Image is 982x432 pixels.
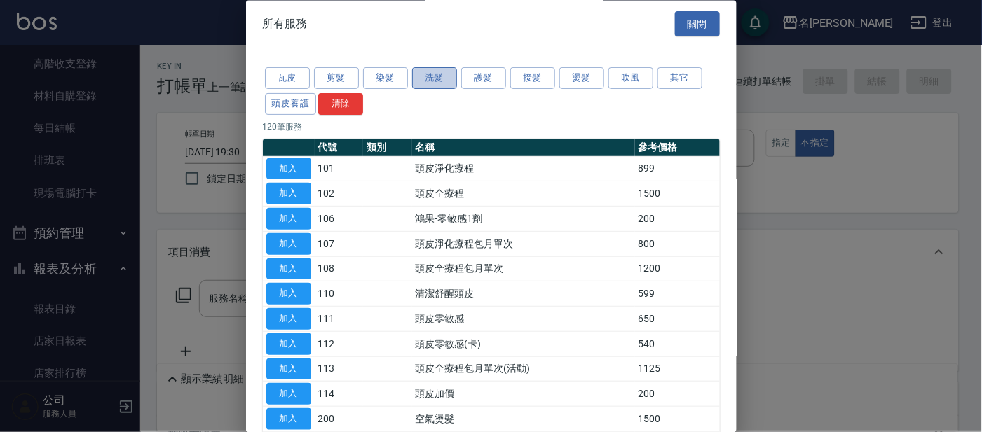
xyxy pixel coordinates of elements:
button: 加入 [266,209,311,230]
button: 吹風 [608,68,653,90]
td: 540 [635,332,720,357]
button: 加入 [266,183,311,205]
td: 頭皮淨化療程 [412,157,635,182]
button: 瓦皮 [265,68,310,90]
td: 599 [635,281,720,307]
td: 頭皮全療程包月單次 [412,257,635,282]
td: 鴻果-零敏感1劑 [412,207,635,232]
td: 頭皮零敏感(卡) [412,332,635,357]
button: 加入 [266,258,311,280]
td: 650 [635,307,720,332]
button: 接髮 [510,68,555,90]
button: 關閉 [675,11,720,37]
td: 頭皮淨化療程包月單次 [412,232,635,257]
button: 燙髮 [559,68,604,90]
td: 102 [315,181,364,207]
td: 107 [315,232,364,257]
button: 加入 [266,358,311,380]
button: 加入 [266,284,311,305]
td: 1500 [635,181,720,207]
th: 名稱 [412,139,635,157]
th: 代號 [315,139,364,157]
th: 類別 [363,139,412,157]
td: 1500 [635,407,720,432]
td: 1125 [635,357,720,382]
button: 染髮 [363,68,408,90]
button: 加入 [266,384,311,405]
td: 頭皮全療程 [412,181,635,207]
td: 頭皮零敏感 [412,307,635,332]
td: 101 [315,157,364,182]
button: 洗髮 [412,68,457,90]
td: 112 [315,332,364,357]
td: 空氣燙髮 [412,407,635,432]
td: 200 [635,382,720,407]
button: 頭皮養護 [265,93,317,115]
td: 899 [635,157,720,182]
td: 110 [315,281,364,307]
button: 剪髮 [314,68,359,90]
td: 106 [315,207,364,232]
button: 清除 [318,93,363,115]
td: 清潔舒醒頭皮 [412,281,635,307]
button: 護髮 [461,68,506,90]
p: 120 筆服務 [263,120,720,133]
td: 113 [315,357,364,382]
td: 114 [315,382,364,407]
td: 頭皮全療程包月單次(活動) [412,357,635,382]
button: 加入 [266,333,311,355]
button: 加入 [266,309,311,330]
button: 加入 [266,409,311,431]
td: 200 [635,207,720,232]
span: 所有服務 [263,17,308,31]
button: 其它 [657,68,702,90]
td: 108 [315,257,364,282]
button: 加入 [266,233,311,255]
td: 200 [315,407,364,432]
th: 參考價格 [635,139,720,157]
td: 1200 [635,257,720,282]
td: 頭皮加價 [412,382,635,407]
td: 800 [635,232,720,257]
td: 111 [315,307,364,332]
button: 加入 [266,158,311,180]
